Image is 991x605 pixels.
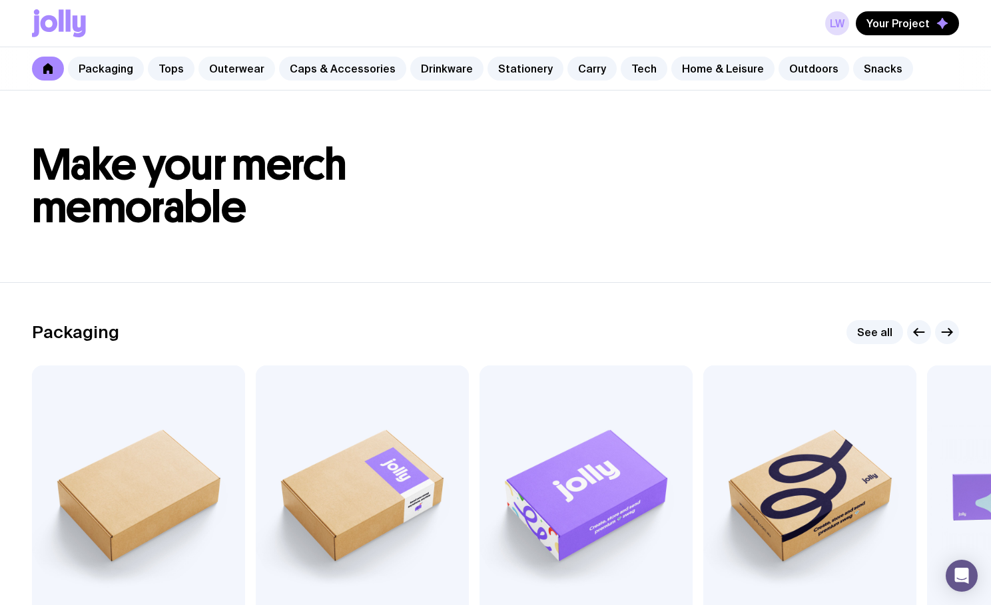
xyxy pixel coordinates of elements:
[567,57,617,81] a: Carry
[825,11,849,35] a: LW
[621,57,667,81] a: Tech
[68,57,144,81] a: Packaging
[488,57,563,81] a: Stationery
[853,57,913,81] a: Snacks
[856,11,959,35] button: Your Project
[779,57,849,81] a: Outdoors
[946,560,978,592] div: Open Intercom Messenger
[846,320,903,344] a: See all
[671,57,775,81] a: Home & Leisure
[32,138,347,234] span: Make your merch memorable
[866,17,930,30] span: Your Project
[148,57,194,81] a: Tops
[410,57,484,81] a: Drinkware
[198,57,275,81] a: Outerwear
[32,322,119,342] h2: Packaging
[279,57,406,81] a: Caps & Accessories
